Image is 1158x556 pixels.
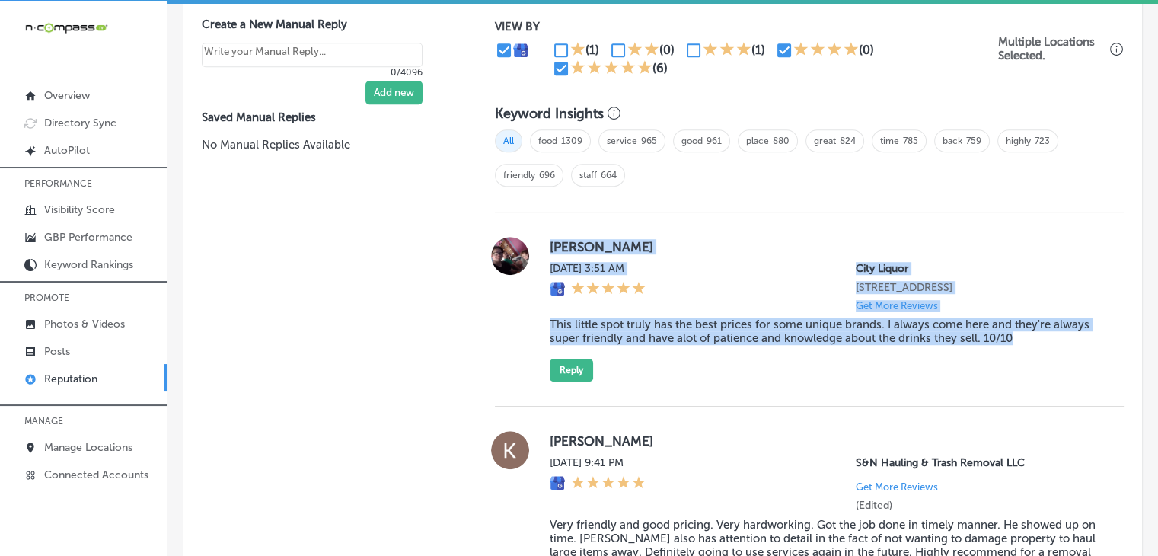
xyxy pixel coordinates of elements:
[681,136,703,146] a: good
[41,88,53,101] img: tab_domain_overview_orange.svg
[550,359,593,382] button: Reply
[44,203,115,216] p: Visibility Score
[495,129,522,152] span: All
[44,231,132,244] p: GBP Performance
[24,21,108,35] img: 660ab0bf-5cc7-4cb8-ba1c-48b5ae0f18e60NCTV_CLogo_TV_Black_-500x88.png
[550,456,646,469] label: [DATE] 9:41 PM
[43,24,75,37] div: v 4.0.25
[703,41,751,59] div: 3 Stars
[168,90,257,100] div: Keywords by Traffic
[571,475,646,492] div: 5 Stars
[1006,136,1031,146] a: highly
[856,262,1099,275] p: City Liquor
[561,136,582,146] a: 1309
[856,481,938,493] p: Get More Reviews
[152,88,164,101] img: tab_keywords_by_traffic_grey.svg
[570,59,652,78] div: 5 Stars
[44,468,148,481] p: Connected Accounts
[607,136,637,146] a: service
[365,81,423,104] button: Add new
[773,136,790,146] a: 880
[503,170,535,181] a: friendly
[814,136,836,146] a: great
[840,136,856,146] a: 824
[495,105,604,122] h3: Keyword Insights
[24,24,37,37] img: logo_orange.svg
[652,61,668,75] div: (6)
[659,43,675,57] div: (0)
[856,281,1099,294] p: 3004 Nogalitos St
[751,43,765,57] div: (1)
[44,372,97,385] p: Reputation
[44,318,125,331] p: Photos & Videos
[856,300,938,312] p: Get More Reviews
[856,456,1099,469] p: S&N Hauling & Trash Removal LLC
[793,41,859,59] div: 4 Stars
[40,40,167,52] div: Domain: [DOMAIN_NAME]
[539,170,555,181] a: 696
[903,136,918,146] a: 785
[495,20,998,34] p: VIEW BY
[538,136,557,146] a: food
[579,170,597,181] a: staff
[746,136,769,146] a: place
[24,40,37,52] img: website_grey.svg
[707,136,722,146] a: 961
[550,262,646,275] label: [DATE] 3:51 AM
[44,89,90,102] p: Overview
[44,144,90,157] p: AutoPilot
[627,41,659,59] div: 2 Stars
[550,433,1099,449] label: [PERSON_NAME]
[571,281,646,298] div: 5 Stars
[202,136,446,153] p: No Manual Replies Available
[585,43,599,57] div: (1)
[1035,136,1050,146] a: 723
[44,117,116,129] p: Directory Sync
[943,136,962,146] a: back
[202,110,446,124] label: Saved Manual Replies
[856,499,892,512] label: (Edited)
[202,43,423,67] textarea: Create your Quick Reply
[880,136,899,146] a: time
[44,345,70,358] p: Posts
[202,67,423,78] p: 0/4096
[44,258,133,271] p: Keyword Rankings
[601,170,617,181] a: 664
[570,41,585,59] div: 1 Star
[58,90,136,100] div: Domain Overview
[202,18,423,31] label: Create a New Manual Reply
[859,43,874,57] div: (0)
[641,136,657,146] a: 965
[44,441,132,454] p: Manage Locations
[998,35,1106,62] p: Multiple Locations Selected.
[966,136,981,146] a: 759
[550,318,1099,345] blockquote: This little spot truly has the best prices for some unique brands. I always come here and they're...
[550,239,1099,254] label: [PERSON_NAME]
